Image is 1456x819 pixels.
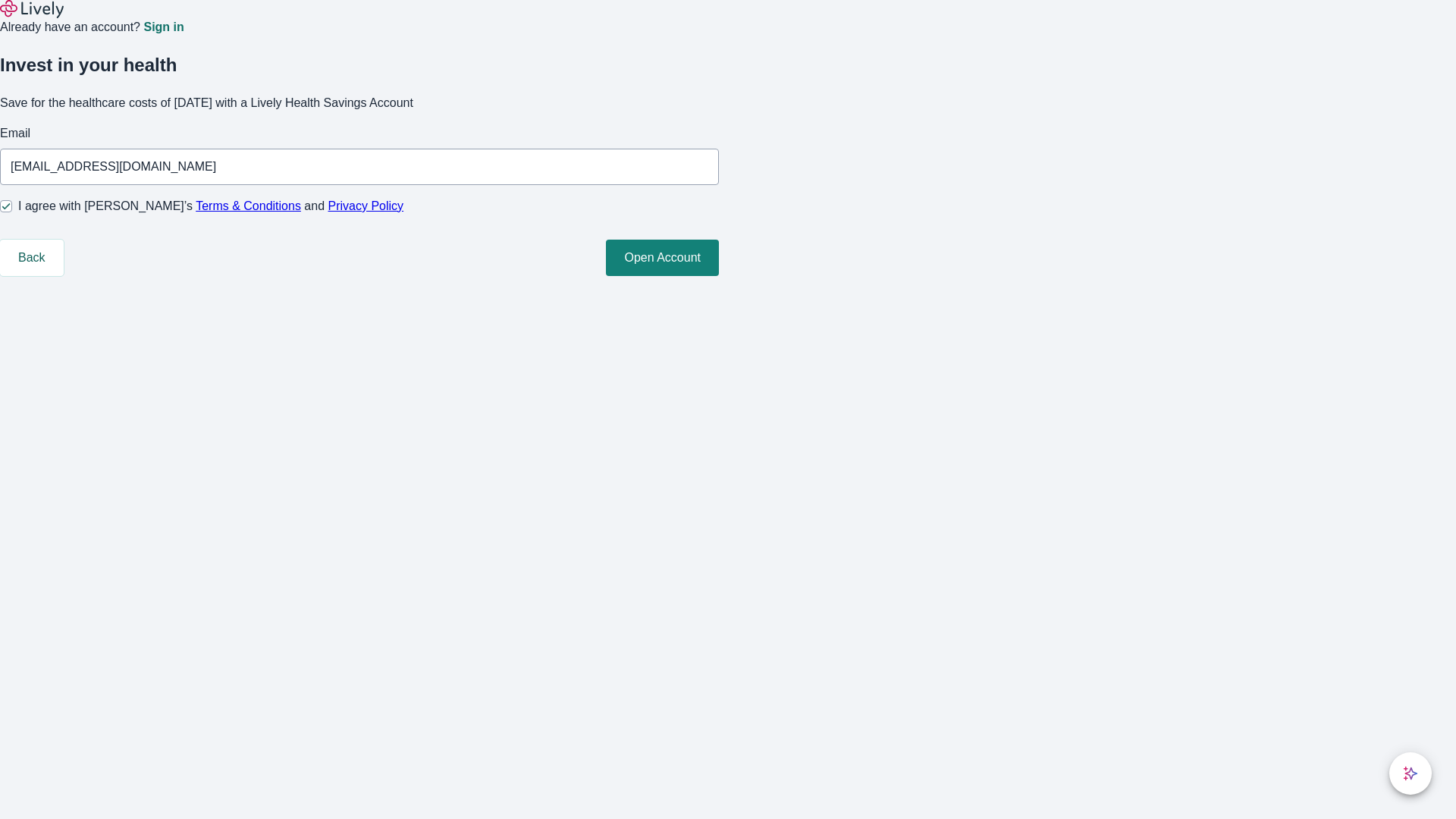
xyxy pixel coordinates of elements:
a: Sign in [143,21,184,33]
span: I agree with [PERSON_NAME]’s and [18,197,403,215]
a: Privacy Policy [328,199,404,212]
button: Open Account [606,240,719,276]
a: Terms & Conditions [196,199,301,212]
svg: Lively AI Assistant [1403,766,1418,781]
button: chat [1389,752,1432,795]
